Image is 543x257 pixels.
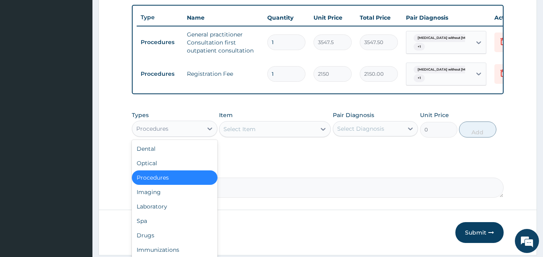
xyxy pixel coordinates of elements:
[137,35,183,50] td: Procedures
[414,34,495,42] span: [MEDICAL_DATA] without [MEDICAL_DATA]
[459,121,496,138] button: Add
[132,156,217,170] div: Optical
[414,43,425,51] span: + 1
[132,166,504,173] label: Comment
[309,10,356,26] th: Unit Price
[137,10,183,25] th: Type
[183,26,263,59] td: General practitioner Consultation first outpatient consultation
[4,172,153,200] textarea: Type your message and hit 'Enter'
[490,10,531,26] th: Actions
[402,10,490,26] th: Pair Diagnosis
[132,170,217,185] div: Procedures
[223,125,256,133] div: Select Item
[132,228,217,243] div: Drugs
[337,125,384,133] div: Select Diagnosis
[42,45,135,55] div: Chat with us now
[132,142,217,156] div: Dental
[132,199,217,214] div: Laboratory
[414,66,495,74] span: [MEDICAL_DATA] without [MEDICAL_DATA]
[137,67,183,81] td: Procedures
[183,10,263,26] th: Name
[414,74,425,82] span: + 1
[356,10,402,26] th: Total Price
[219,111,233,119] label: Item
[132,243,217,257] div: Immunizations
[15,40,33,60] img: d_794563401_company_1708531726252_794563401
[132,185,217,199] div: Imaging
[47,77,111,158] span: We're online!
[420,111,449,119] label: Unit Price
[136,125,168,133] div: Procedures
[333,111,374,119] label: Pair Diagnosis
[455,222,504,243] button: Submit
[183,66,263,82] td: Registration Fee
[263,10,309,26] th: Quantity
[132,112,149,119] label: Types
[132,214,217,228] div: Spa
[132,4,151,23] div: Minimize live chat window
